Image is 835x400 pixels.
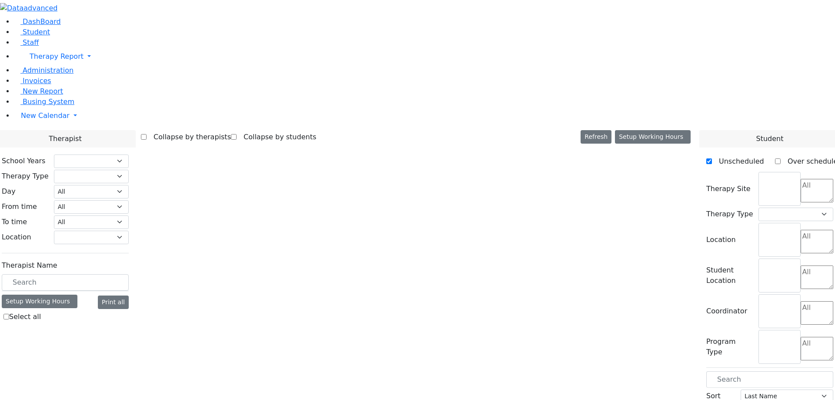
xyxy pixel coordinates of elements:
label: Location [706,235,736,245]
input: Search [706,371,833,388]
a: New Calendar [14,107,835,124]
label: Therapy Site [706,184,751,194]
span: Therapist [49,134,81,144]
span: Busing System [23,97,74,106]
a: Administration [14,66,73,74]
label: Day [2,186,16,197]
div: Setup Working Hours [2,295,77,308]
button: Setup Working Hours [615,130,691,144]
textarea: Search [801,266,833,289]
span: Administration [23,66,73,74]
label: Coordinator [706,306,747,316]
span: Student [23,28,50,36]
a: Staff [14,38,39,47]
span: Staff [23,38,39,47]
textarea: Search [801,301,833,325]
label: Student Location [706,265,753,286]
label: Therapist Name [2,260,57,271]
a: Therapy Report [14,48,835,65]
label: Unscheduled [712,155,764,168]
a: Invoices [14,77,51,85]
label: Program Type [706,336,753,357]
input: Search [2,274,129,291]
label: From time [2,202,37,212]
label: Collapse by therapists [147,130,231,144]
label: To time [2,217,27,227]
span: Invoices [23,77,51,85]
textarea: Search [801,179,833,202]
span: New Calendar [21,111,70,120]
textarea: Search [801,230,833,253]
label: Select all [9,312,41,322]
label: Location [2,232,31,242]
a: Student [14,28,50,36]
a: Busing System [14,97,74,106]
textarea: Search [801,337,833,360]
label: Therapy Type [706,209,753,219]
button: Print all [98,296,129,309]
a: DashBoard [14,17,61,26]
button: Refresh [581,130,611,144]
span: Student [756,134,783,144]
span: Therapy Report [30,52,83,61]
label: School Years [2,156,45,166]
span: New Report [23,87,63,95]
span: DashBoard [23,17,61,26]
label: Collapse by students [237,130,316,144]
label: Therapy Type [2,171,49,182]
a: New Report [14,87,63,95]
